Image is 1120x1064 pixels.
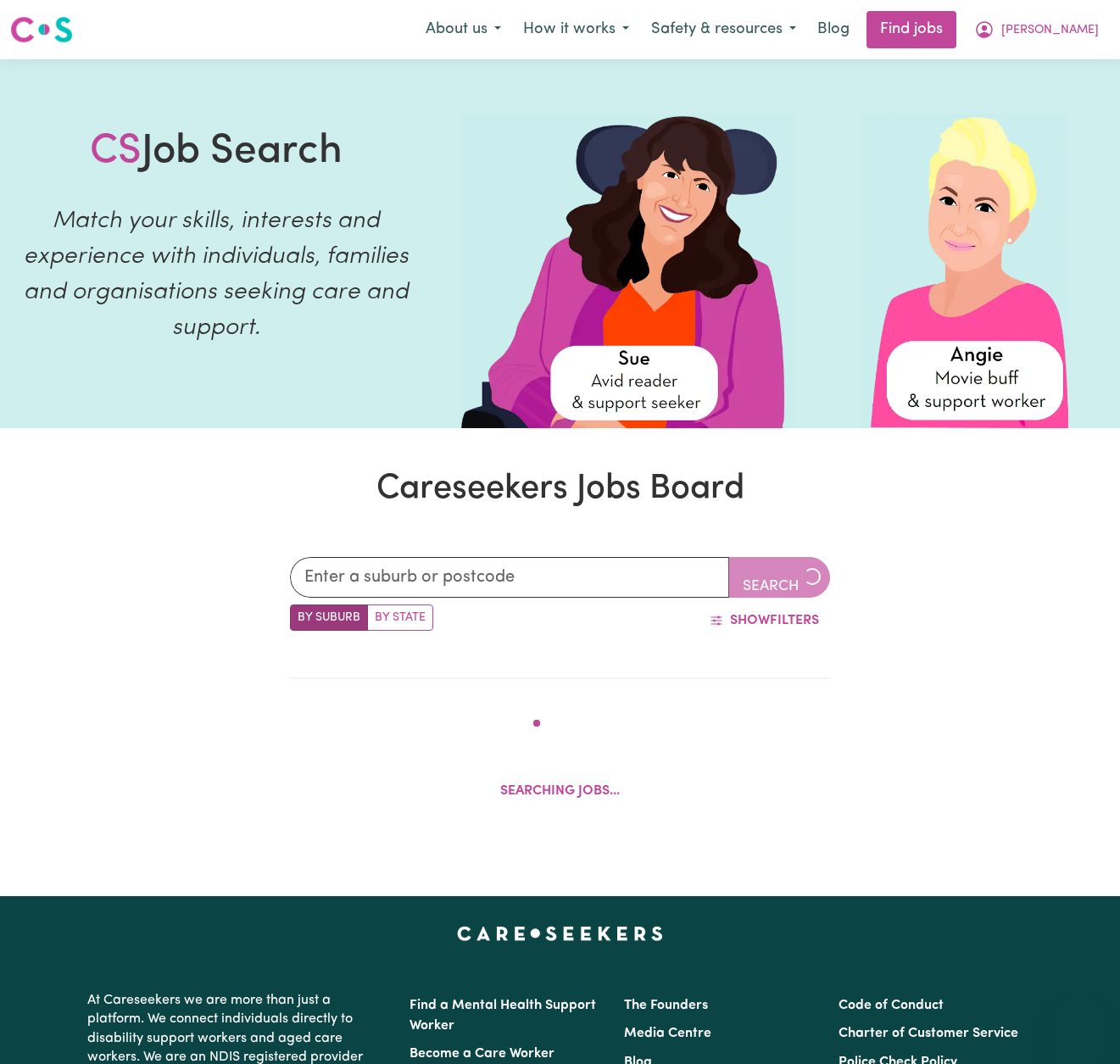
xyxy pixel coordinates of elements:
h1: Job Search [90,128,343,177]
a: Careseekers logo [10,10,73,49]
a: Charter of Customer Service [839,1027,1018,1040]
span: Show [730,614,770,627]
p: Searching jobs... [500,781,620,801]
label: Search by state [367,604,433,631]
a: Blog [807,11,860,48]
label: Search by suburb/post code [290,604,368,631]
a: Become a Care Worker [410,1047,554,1061]
button: About us [415,12,512,47]
iframe: Button to launch messaging window [1052,996,1106,1050]
button: My Account [963,12,1110,47]
button: ShowFilters [699,604,830,637]
p: Match your skills, interests and experience with individuals, families and organisations seeking ... [20,203,412,346]
a: Careseekers home page [457,927,663,940]
a: Code of Conduct [839,999,944,1012]
button: Safety & resources [640,12,807,47]
span: [PERSON_NAME] [1001,21,1099,40]
a: The Founders [624,999,708,1012]
span: CS [90,131,142,172]
button: How it works [512,12,640,47]
img: Careseekers logo [10,14,73,45]
input: Enter a suburb or postcode [290,557,729,598]
a: Find jobs [866,11,956,48]
a: Media Centre [624,1027,711,1040]
a: Find a Mental Health Support Worker [410,999,596,1033]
